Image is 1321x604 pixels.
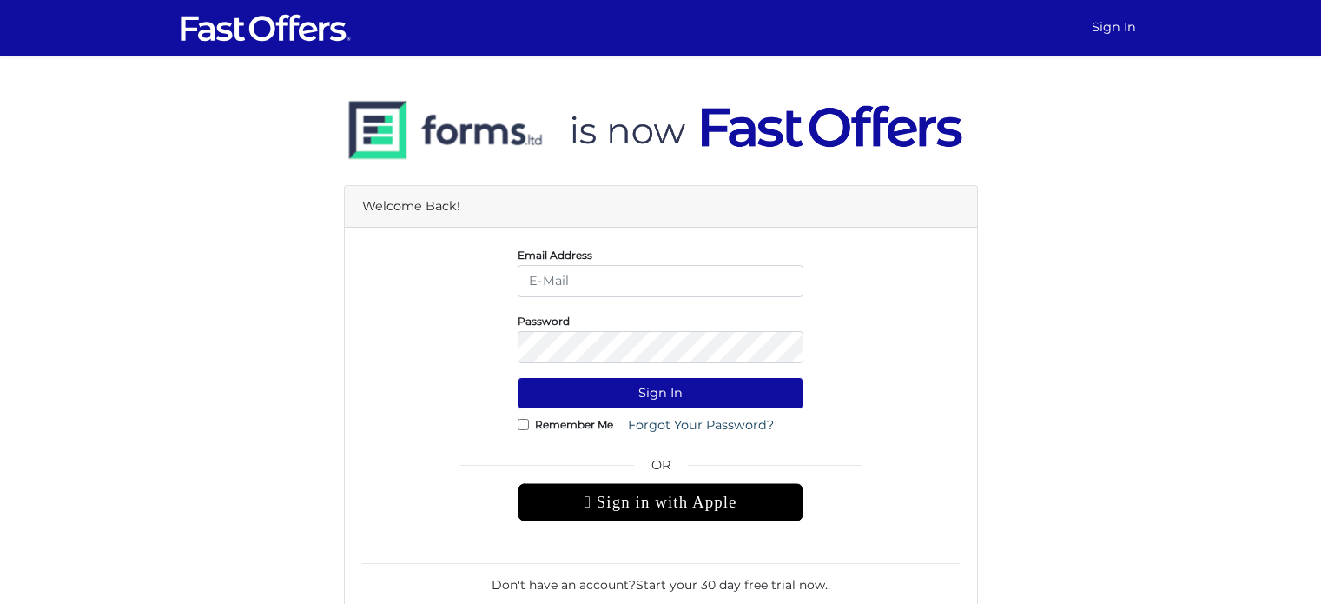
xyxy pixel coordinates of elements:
div: Welcome Back! [345,186,977,228]
label: Remember Me [535,422,613,427]
span: OR [518,455,803,483]
div: Don't have an account? . [362,563,960,594]
input: E-Mail [518,265,803,297]
a: Sign In [1085,10,1143,44]
a: Forgot Your Password? [617,409,785,441]
div: Sign in with Apple [518,483,803,521]
label: Password [518,319,570,323]
button: Sign In [518,377,803,409]
a: Start your 30 day free trial now. [636,577,828,593]
label: Email Address [518,253,592,257]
